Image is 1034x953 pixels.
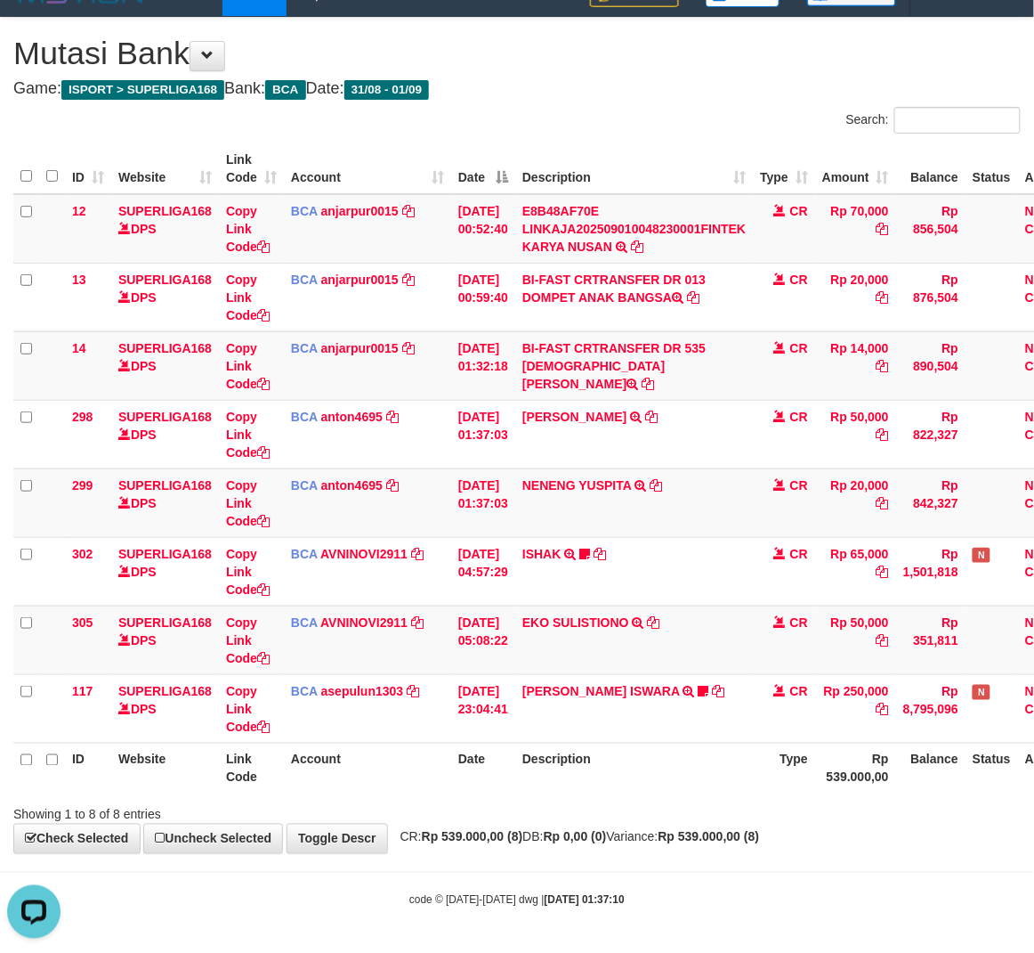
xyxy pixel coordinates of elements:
[896,400,965,468] td: Rp 822,327
[386,478,399,493] a: Copy anton4695 to clipboard
[291,615,318,630] span: BCA
[111,400,219,468] td: DPS
[965,743,1018,794] th: Status
[320,547,408,561] a: AVNINOVI2911
[451,606,515,674] td: [DATE] 05:08:22
[713,684,725,698] a: Copy DIONYSIUS ISWARA to clipboard
[72,478,93,493] span: 299
[226,341,270,391] a: Copy Link Code
[876,428,889,442] a: Copy Rp 50,000 to clipboard
[896,674,965,743] td: Rp 8,795,096
[291,478,318,493] span: BCA
[118,684,212,698] a: SUPERLIGA168
[72,547,93,561] span: 302
[451,400,515,468] td: [DATE] 01:37:03
[422,830,523,844] strong: Rp 539.000,00 (8)
[402,204,415,218] a: Copy anjarpur0015 to clipboard
[790,204,808,218] span: CR
[321,684,404,698] a: asepulun1303
[515,143,753,194] th: Description: activate to sort column ascending
[402,273,415,287] a: Copy anjarpur0015 to clipboard
[973,685,990,700] span: Has Note
[790,478,808,493] span: CR
[815,743,896,794] th: Rp 539.000,00
[291,410,318,424] span: BCA
[815,537,896,606] td: Rp 65,000
[111,194,219,264] td: DPS
[973,548,990,563] span: Has Note
[13,824,141,854] a: Check Selected
[219,143,284,194] th: Link Code: activate to sort column ascending
[515,263,753,331] td: BI-FAST CRTRANSFER DR 013 DOMPET ANAK BANGSA
[226,684,270,734] a: Copy Link Code
[291,341,318,355] span: BCA
[451,194,515,264] td: [DATE] 00:52:40
[226,410,270,460] a: Copy Link Code
[896,194,965,264] td: Rp 856,504
[226,273,270,322] a: Copy Link Code
[876,290,889,305] a: Copy Rp 20,000 to clipboard
[111,674,219,743] td: DPS
[790,684,808,698] span: CR
[451,143,515,194] th: Date: activate to sort column descending
[522,410,626,424] a: [PERSON_NAME]
[392,830,760,844] span: CR: DB: Variance:
[7,7,61,61] button: Open LiveChat chat widget
[118,341,212,355] a: SUPERLIGA168
[226,478,270,528] a: Copy Link Code
[111,143,219,194] th: Website: activate to sort column ascending
[648,615,660,630] a: Copy EKO SULISTIONO to clipboard
[451,263,515,331] td: [DATE] 00:59:40
[451,674,515,743] td: [DATE] 23:04:41
[753,143,815,194] th: Type: activate to sort column ascending
[407,684,419,698] a: Copy asepulun1303 to clipboard
[226,204,270,254] a: Copy Link Code
[65,143,111,194] th: ID: activate to sort column ascending
[896,143,965,194] th: Balance
[284,143,451,194] th: Account: activate to sort column ascending
[72,204,86,218] span: 12
[515,743,753,794] th: Description
[321,204,399,218] a: anjarpur0015
[896,743,965,794] th: Balance
[65,743,111,794] th: ID
[815,468,896,537] td: Rp 20,000
[544,830,607,844] strong: Rp 0,00 (0)
[815,143,896,194] th: Amount: activate to sort column ascending
[522,684,680,698] a: [PERSON_NAME] ISWARA
[876,565,889,579] a: Copy Rp 65,000 to clipboard
[522,478,632,493] a: NENENG YUSPITA
[72,341,86,355] span: 14
[896,606,965,674] td: Rp 351,811
[219,743,284,794] th: Link Code
[650,478,663,493] a: Copy NENENG YUSPITA to clipboard
[291,684,318,698] span: BCA
[72,684,93,698] span: 117
[287,824,388,854] a: Toggle Descr
[72,273,86,287] span: 13
[291,547,318,561] span: BCA
[13,36,1021,71] h1: Mutasi Bank
[411,547,424,561] a: Copy AVNINOVI2911 to clipboard
[790,547,808,561] span: CR
[143,824,283,854] a: Uncheck Selected
[321,273,399,287] a: anjarpur0015
[320,615,408,630] a: AVNINOVI2911
[451,331,515,400] td: [DATE] 01:32:18
[111,606,219,674] td: DPS
[265,80,305,100] span: BCA
[13,80,1021,98] h4: Game: Bank: Date:
[13,799,417,824] div: Showing 1 to 8 of 8 entries
[790,273,808,287] span: CR
[451,743,515,794] th: Date
[321,410,383,424] a: anton4695
[896,331,965,400] td: Rp 890,504
[815,331,896,400] td: Rp 14,000
[111,743,219,794] th: Website
[876,222,889,236] a: Copy Rp 70,000 to clipboard
[876,496,889,510] a: Copy Rp 20,000 to clipboard
[61,80,224,100] span: ISPORT > SUPERLIGA168
[321,341,399,355] a: anjarpur0015
[118,273,212,287] a: SUPERLIGA168
[522,204,746,254] a: E8B48AF70E LINKAJA202509010048230001FINTEK KARYA NUSAN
